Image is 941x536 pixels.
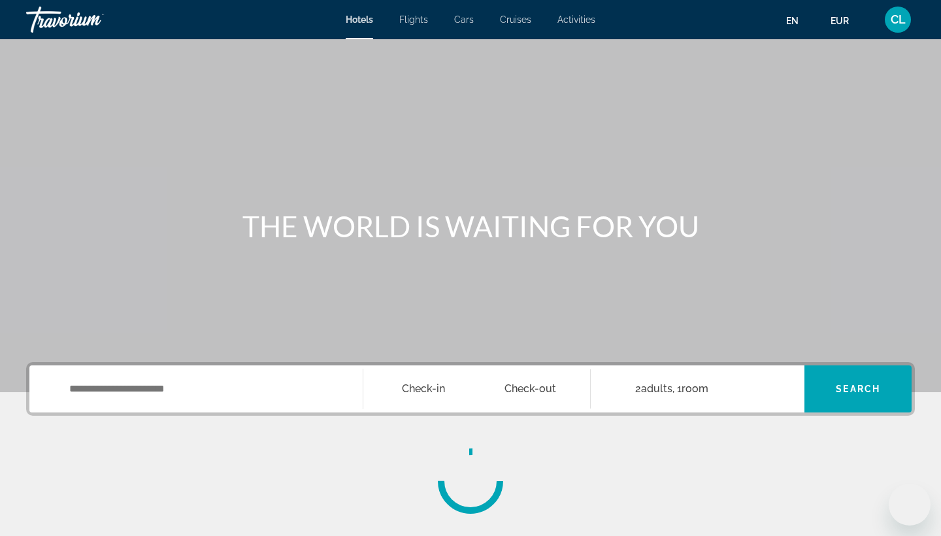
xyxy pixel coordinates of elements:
span: , 1 [672,380,708,398]
a: Travorium [26,3,157,37]
button: Change language [786,11,811,30]
h1: THE WORLD IS WAITING FOR YOU [225,209,716,243]
span: CL [891,13,906,26]
button: Search [804,365,912,412]
a: Flights [399,14,428,25]
iframe: Bouton de lancement de la fenêtre de messagerie [889,484,931,526]
a: Cars [454,14,474,25]
button: Change currency [831,11,861,30]
span: 2 [635,380,672,398]
span: Room [682,382,708,395]
button: Travelers: 2 adults, 0 children [591,365,805,412]
a: Cruises [500,14,531,25]
span: Adults [641,382,672,395]
span: en [786,16,799,26]
button: User Menu [881,6,915,33]
div: Search widget [29,365,912,412]
span: Search [836,384,880,394]
button: Check in and out dates [363,365,591,412]
a: Activities [557,14,595,25]
span: EUR [831,16,849,26]
a: Hotels [346,14,373,25]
